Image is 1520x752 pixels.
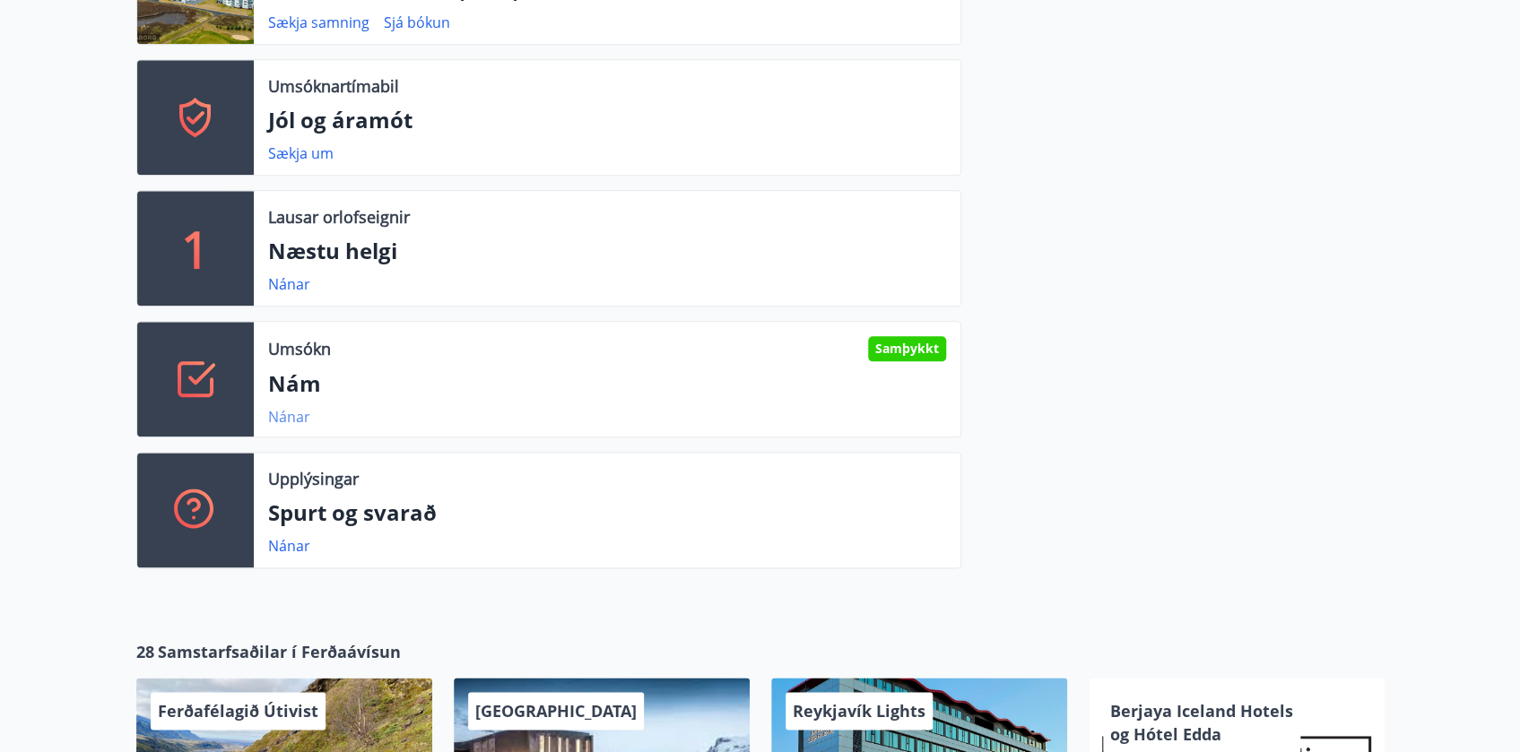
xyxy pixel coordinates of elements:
a: Sjá bókun [384,13,450,32]
span: [GEOGRAPHIC_DATA] [475,700,637,722]
a: Nánar [268,407,310,427]
p: Umsóknartímabil [268,74,399,98]
a: Sækja um [268,143,334,163]
span: Samstarfsaðilar í Ferðaávísun [158,640,401,663]
p: Jól og áramót [268,105,946,135]
p: 1 [181,214,210,282]
p: Spurt og svarað [268,497,946,528]
p: Upplýsingar [268,467,359,490]
div: Samþykkt [868,336,946,361]
p: Lausar orlofseignir [268,205,410,229]
a: Nánar [268,274,310,294]
a: Sækja samning [268,13,369,32]
span: 28 [136,640,154,663]
p: Næstu helgi [268,236,946,266]
span: Ferðafélagið Útivist [158,700,318,722]
a: Nánar [268,536,310,556]
p: Nám [268,368,946,399]
span: Berjaya Iceland Hotels og Hótel Edda [1110,700,1293,745]
p: Umsókn [268,337,331,360]
span: Reykjavík Lights [793,700,925,722]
